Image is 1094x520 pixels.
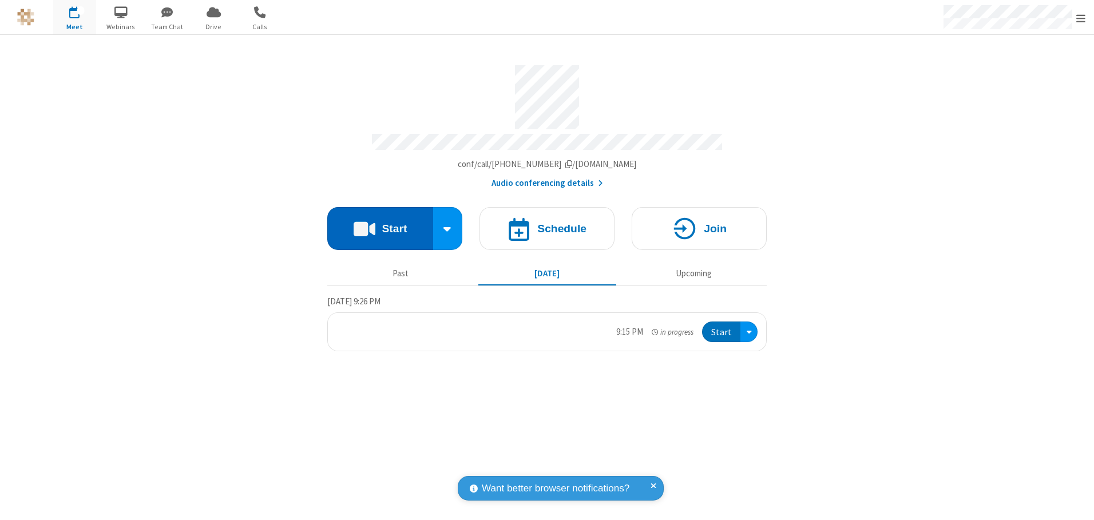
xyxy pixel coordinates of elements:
[702,321,740,343] button: Start
[239,22,282,32] span: Calls
[327,296,380,307] span: [DATE] 9:26 PM
[704,223,727,234] h4: Join
[537,223,586,234] h4: Schedule
[382,223,407,234] h4: Start
[17,9,34,26] img: QA Selenium DO NOT DELETE OR CHANGE
[458,158,637,169] span: Copy my meeting room link
[146,22,189,32] span: Team Chat
[100,22,142,32] span: Webinars
[478,263,616,284] button: [DATE]
[740,321,758,343] div: Open menu
[458,158,637,171] button: Copy my meeting room linkCopy my meeting room link
[616,326,643,339] div: 9:15 PM
[327,295,767,352] section: Today's Meetings
[327,207,433,250] button: Start
[482,481,629,496] span: Want better browser notifications?
[192,22,235,32] span: Drive
[491,177,603,190] button: Audio conferencing details
[625,263,763,284] button: Upcoming
[332,263,470,284] button: Past
[652,327,693,338] em: in progress
[53,22,96,32] span: Meet
[632,207,767,250] button: Join
[327,57,767,190] section: Account details
[433,207,463,250] div: Start conference options
[77,6,85,15] div: 1
[479,207,615,250] button: Schedule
